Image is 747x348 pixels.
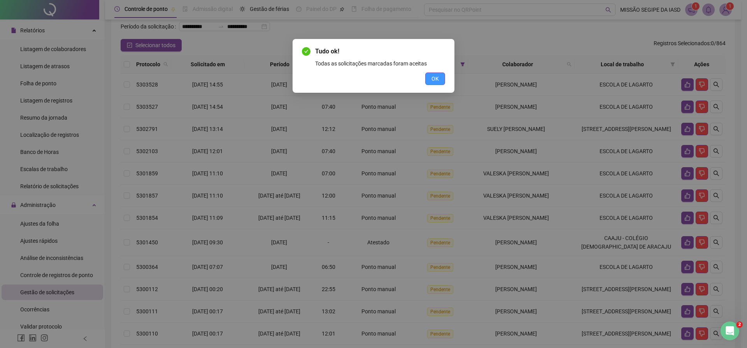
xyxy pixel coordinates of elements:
div: Todas as solicitações marcadas foram aceitas [315,59,445,68]
span: 2 [736,322,743,328]
span: check-circle [302,47,310,56]
span: OK [431,74,439,83]
button: OK [425,72,445,85]
iframe: Intercom live chat [721,322,739,340]
span: Tudo ok! [315,47,445,56]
